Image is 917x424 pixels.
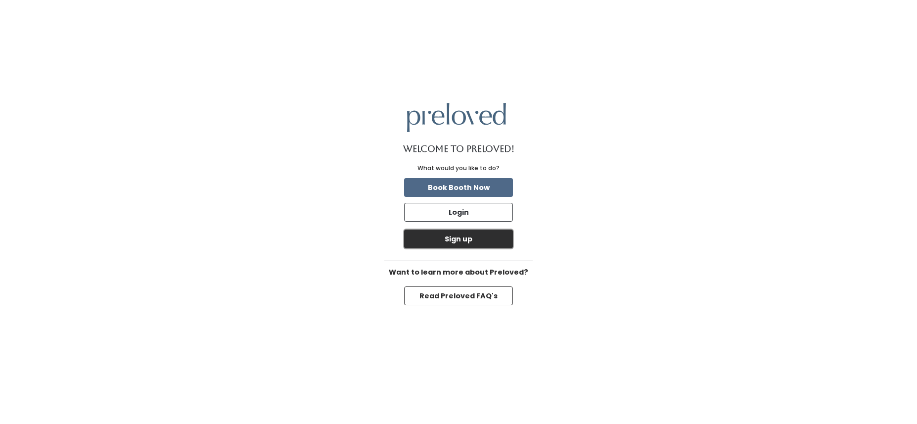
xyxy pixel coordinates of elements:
[407,103,506,132] img: preloved logo
[404,203,513,222] button: Login
[402,201,515,224] a: Login
[402,228,515,250] a: Sign up
[404,178,513,197] button: Book Booth Now
[384,269,533,277] h6: Want to learn more about Preloved?
[404,230,513,248] button: Sign up
[404,286,513,305] button: Read Preloved FAQ's
[403,144,514,154] h1: Welcome to Preloved!
[417,164,500,173] div: What would you like to do?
